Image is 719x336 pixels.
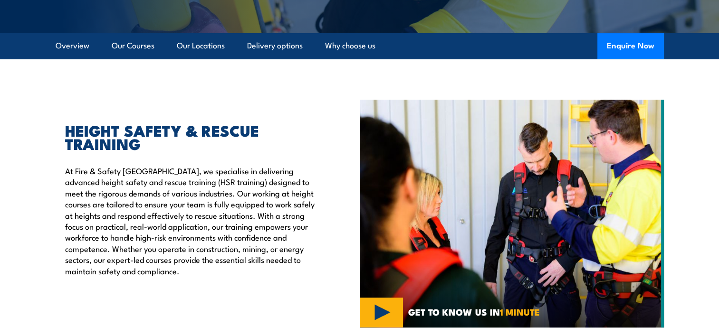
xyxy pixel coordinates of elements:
a: Our Courses [112,33,154,58]
a: Delivery options [247,33,303,58]
p: At Fire & Safety [GEOGRAPHIC_DATA], we specialise in delivering advanced height safety and rescue... [65,165,316,276]
strong: 1 MINUTE [500,305,540,318]
span: GET TO KNOW US IN [408,308,540,316]
a: Why choose us [325,33,375,58]
a: Overview [56,33,89,58]
img: Fire & Safety Australia offer working at heights courses and training [360,100,664,327]
a: Our Locations [177,33,225,58]
h2: HEIGHT SAFETY & RESCUE TRAINING [65,123,316,150]
button: Enquire Now [597,33,664,59]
